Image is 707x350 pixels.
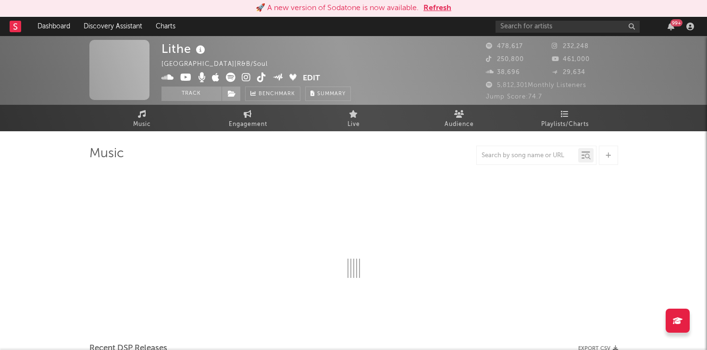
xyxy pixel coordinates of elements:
[133,119,151,130] span: Music
[552,43,589,50] span: 232,248
[305,87,351,101] button: Summary
[552,56,590,62] span: 461,000
[89,105,195,131] a: Music
[486,94,542,100] span: Jump Score: 74.7
[445,119,474,130] span: Audience
[486,56,524,62] span: 250,800
[552,69,585,75] span: 29,634
[486,43,523,50] span: 478,617
[161,41,208,57] div: Lithe
[77,17,149,36] a: Discovery Assistant
[195,105,301,131] a: Engagement
[161,87,222,101] button: Track
[149,17,182,36] a: Charts
[477,152,578,160] input: Search by song name or URL
[407,105,512,131] a: Audience
[668,23,674,30] button: 99+
[496,21,640,33] input: Search for artists
[259,88,295,100] span: Benchmark
[245,87,300,101] a: Benchmark
[541,119,589,130] span: Playlists/Charts
[256,2,419,14] div: 🚀 A new version of Sodatone is now available.
[301,105,407,131] a: Live
[486,69,520,75] span: 38,696
[347,119,360,130] span: Live
[423,2,451,14] button: Refresh
[161,59,279,70] div: [GEOGRAPHIC_DATA] | R&B/Soul
[317,91,346,97] span: Summary
[229,119,267,130] span: Engagement
[303,73,320,85] button: Edit
[512,105,618,131] a: Playlists/Charts
[670,19,682,26] div: 99 +
[486,82,586,88] span: 5,812,301 Monthly Listeners
[31,17,77,36] a: Dashboard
